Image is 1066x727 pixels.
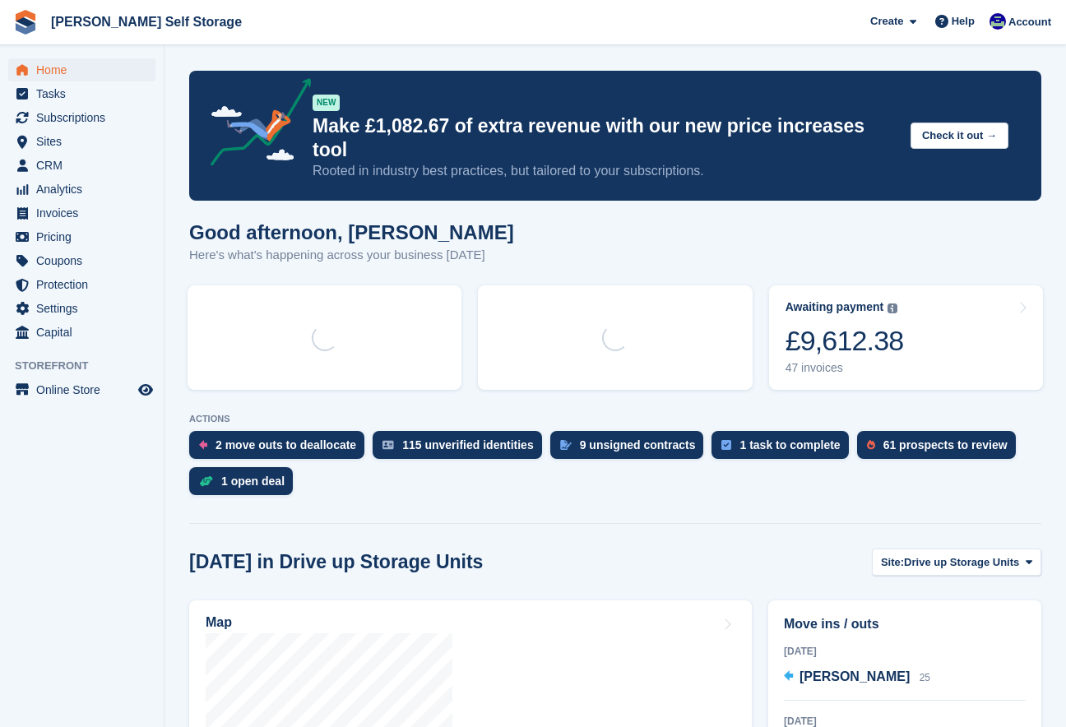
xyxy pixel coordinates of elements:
span: [PERSON_NAME] [799,669,910,683]
a: menu [8,273,155,296]
a: [PERSON_NAME] Self Storage [44,8,248,35]
span: Protection [36,273,135,296]
img: stora-icon-8386f47178a22dfd0bd8f6a31ec36ba5ce8667c1dd55bd0f319d3a0aa187defe.svg [13,10,38,35]
img: verify_identity-adf6edd0f0f0b5bbfe63781bf79b02c33cf7c696d77639b501bdc392416b5a36.svg [382,440,394,450]
p: Rooted in industry best practices, but tailored to your subscriptions. [313,162,897,180]
a: menu [8,321,155,344]
span: Tasks [36,82,135,105]
span: Subscriptions [36,106,135,129]
a: menu [8,225,155,248]
a: Preview store [136,380,155,400]
img: prospect-51fa495bee0391a8d652442698ab0144808aea92771e9ea1ae160a38d050c398.svg [867,440,875,450]
a: Awaiting payment £9,612.38 47 invoices [769,285,1043,390]
img: deal-1b604bf984904fb50ccaf53a9ad4b4a5d6e5aea283cecdc64d6e3604feb123c2.svg [199,475,213,487]
a: 61 prospects to review [857,431,1024,467]
span: Account [1008,14,1051,30]
span: Storefront [15,358,164,374]
div: 61 prospects to review [883,438,1008,451]
div: 1 open deal [221,475,285,488]
div: 115 unverified identities [402,438,534,451]
a: menu [8,178,155,201]
p: Here's what's happening across your business [DATE] [189,246,514,265]
a: menu [8,249,155,272]
h2: Map [206,615,232,630]
img: icon-info-grey-7440780725fd019a000dd9b08b2336e03edf1995a4989e88bcd33f0948082b44.svg [888,303,897,313]
div: £9,612.38 [786,324,904,358]
span: Settings [36,297,135,320]
span: Help [952,13,975,30]
a: menu [8,58,155,81]
a: menu [8,154,155,177]
span: Analytics [36,178,135,201]
a: 115 unverified identities [373,431,550,467]
div: [DATE] [784,644,1026,659]
button: Site: Drive up Storage Units [872,549,1041,576]
span: Online Store [36,378,135,401]
a: 2 move outs to deallocate [189,431,373,467]
img: move_outs_to_deallocate_icon-f764333ba52eb49d3ac5e1228854f67142a1ed5810a6f6cc68b1a99e826820c5.svg [199,440,207,450]
a: menu [8,378,155,401]
span: Sites [36,130,135,153]
a: 1 open deal [189,467,301,503]
a: 9 unsigned contracts [550,431,712,467]
img: price-adjustments-announcement-icon-8257ccfd72463d97f412b2fc003d46551f7dbcb40ab6d574587a9cd5c0d94... [197,78,312,172]
img: Justin Farthing [990,13,1006,30]
h1: Good afternoon, [PERSON_NAME] [189,221,514,243]
div: 2 move outs to deallocate [216,438,356,451]
span: Site: [881,554,904,571]
h2: [DATE] in Drive up Storage Units [189,551,483,573]
a: menu [8,82,155,105]
span: Invoices [36,201,135,225]
a: [PERSON_NAME] 25 [784,667,930,688]
img: task-75834270c22a3079a89374b754ae025e5fb1db73e45f91037f5363f120a921f8.svg [721,440,731,450]
a: menu [8,297,155,320]
span: Capital [36,321,135,344]
span: Pricing [36,225,135,248]
a: menu [8,130,155,153]
div: NEW [313,95,340,111]
a: 1 task to complete [711,431,856,467]
div: 47 invoices [786,361,904,375]
p: Make £1,082.67 of extra revenue with our new price increases tool [313,114,897,162]
span: Drive up Storage Units [904,554,1019,571]
span: CRM [36,154,135,177]
span: Home [36,58,135,81]
p: ACTIONS [189,414,1041,424]
span: 25 [920,672,930,683]
button: Check it out → [911,123,1008,150]
div: 1 task to complete [739,438,840,451]
span: Create [870,13,903,30]
div: 9 unsigned contracts [580,438,696,451]
div: Awaiting payment [786,300,884,314]
a: menu [8,106,155,129]
h2: Move ins / outs [784,614,1026,634]
img: contract_signature_icon-13c848040528278c33f63329250d36e43548de30e8caae1d1a13099fd9432cc5.svg [560,440,572,450]
a: menu [8,201,155,225]
span: Coupons [36,249,135,272]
